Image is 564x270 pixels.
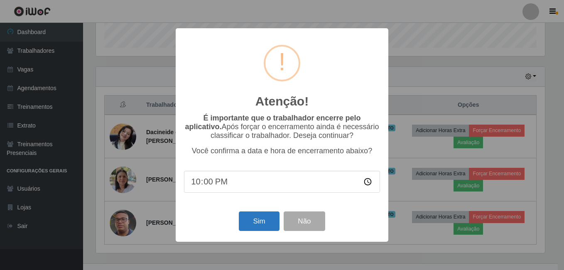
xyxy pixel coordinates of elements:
button: Não [284,211,325,231]
p: Você confirma a data e hora de encerramento abaixo? [184,147,380,155]
button: Sim [239,211,279,231]
b: É importante que o trabalhador encerre pelo aplicativo. [185,114,360,131]
p: Após forçar o encerramento ainda é necessário classificar o trabalhador. Deseja continuar? [184,114,380,140]
h2: Atenção! [255,94,309,109]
